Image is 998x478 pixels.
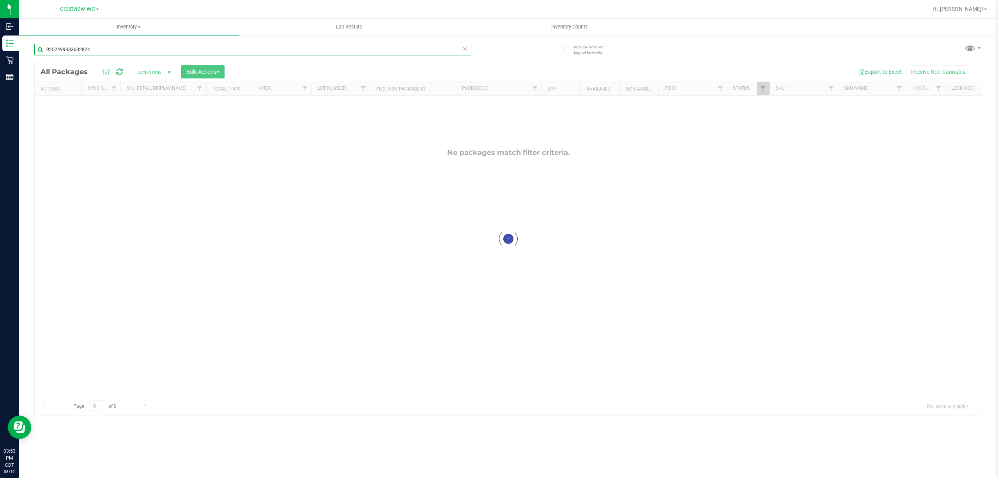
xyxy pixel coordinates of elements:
[6,23,14,30] inline-svg: Inbound
[933,6,983,12] span: Hi, [PERSON_NAME]!
[574,44,613,56] span: Include items not tagged for facility
[326,23,373,30] span: Lab Results
[239,19,459,35] a: Lab Results
[19,23,239,30] span: Inventory
[6,56,14,64] inline-svg: Retail
[34,44,471,55] input: Search Package ID, Item Name, SKU, Lot or Part Number...
[4,469,15,474] p: 08/19
[6,39,14,47] inline-svg: Inventory
[8,416,31,439] iframe: Resource center
[19,19,239,35] a: Inventory
[541,23,598,30] span: Inventory Counts
[60,6,95,12] span: Crestview WC
[462,44,467,54] span: Clear
[459,19,679,35] a: Inventory Counts
[4,448,15,469] p: 03:53 PM CDT
[6,73,14,81] inline-svg: Reports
